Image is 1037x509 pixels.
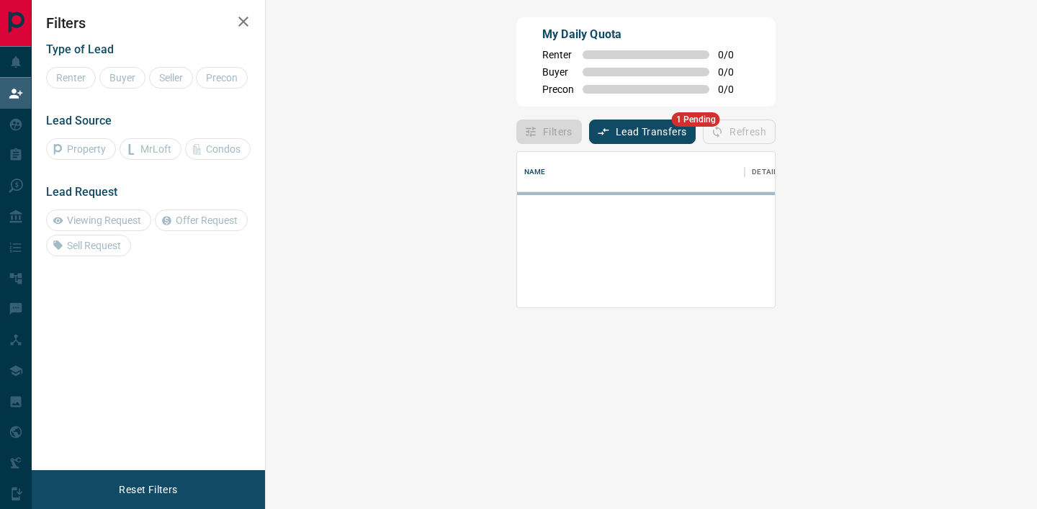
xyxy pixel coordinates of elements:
[517,152,745,192] div: Name
[46,185,117,199] span: Lead Request
[109,477,187,502] button: Reset Filters
[542,66,574,78] span: Buyer
[46,42,114,56] span: Type of Lead
[752,152,781,192] div: Details
[46,114,112,127] span: Lead Source
[46,14,251,32] h2: Filters
[542,84,574,95] span: Precon
[542,49,574,60] span: Renter
[718,66,750,78] span: 0 / 0
[524,152,546,192] div: Name
[672,112,720,127] span: 1 Pending
[718,84,750,95] span: 0 / 0
[589,120,696,144] button: Lead Transfers
[718,49,750,60] span: 0 / 0
[542,26,750,43] p: My Daily Quota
